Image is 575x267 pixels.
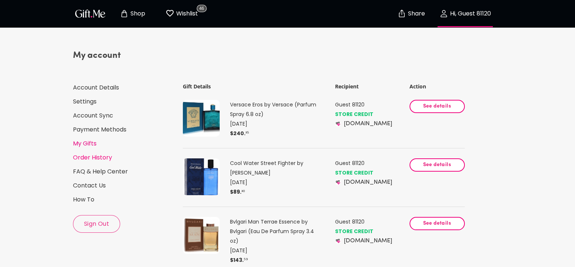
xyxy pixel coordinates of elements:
[335,100,408,109] p: Guest 81120
[73,98,176,106] a: Settings
[73,140,176,148] a: My Gifts
[129,11,145,17] p: Shop
[230,129,323,138] p: $ 240 .
[335,158,408,168] p: Guest 81120
[183,158,220,195] img: Cool Water Street Fighter by Davidoff
[73,220,120,228] span: Sign Out
[73,112,176,120] a: Account Sync
[73,84,176,92] a: Account Details
[335,168,408,178] p: STORE CREDIT
[73,9,108,18] button: GiftMe Logo
[406,11,425,17] p: Share
[174,9,198,18] p: Wishlist
[344,236,392,246] p: [DOMAIN_NAME]
[230,178,323,187] p: [DATE]
[244,256,248,264] span: ⁵⁹
[230,246,323,255] p: [DATE]
[344,178,392,187] p: [DOMAIN_NAME]
[230,158,323,178] p: Cool Water Street Fighter by [PERSON_NAME]
[230,255,323,265] p: $ 143 .
[344,119,392,129] p: [DOMAIN_NAME]
[230,100,323,119] p: Versace Eros by Versace (Parfum Spray 6.8 oz)
[73,182,176,190] a: Contact Us
[245,130,249,137] span: ³⁵
[183,100,220,137] img: Versace Eros by Versace (Parfum Spray 6.8 oz)
[416,102,459,110] span: See details
[448,11,491,17] p: Hi, Guest 81120
[161,2,202,25] button: Wishlist page
[230,187,323,197] p: $ 89 .
[73,50,176,62] h4: My account
[73,168,176,176] a: FAQ & Help Center
[410,158,465,172] button: See details
[397,9,406,18] img: secure
[73,126,176,134] a: Payment Methods
[335,217,408,226] p: Guest 81120
[428,2,502,25] button: Hi, Guest 81120
[398,1,424,27] button: Share
[74,8,107,19] img: GiftMe Logo
[73,215,120,233] button: Sign Out
[335,109,408,119] p: STORE CREDIT
[73,154,176,162] a: Order History
[410,217,465,230] button: See details
[335,82,408,90] th: Recipient
[416,219,459,228] span: See details
[196,5,206,12] span: 46
[335,226,408,236] p: STORE CREDIT
[410,100,465,113] button: See details
[183,217,220,254] img: Bvlgari Man Terrae Essence by Bvlgari (Eau De Parfum Spray 3.4 oz)
[416,161,459,169] span: See details
[241,188,245,196] span: ³⁰
[230,119,323,129] p: [DATE]
[73,196,176,204] a: How To
[230,217,323,246] p: Bvlgari Man Terrae Essence by Bvlgari (Eau De Parfum Spray 3.4 oz)
[409,82,465,90] th: Action
[182,82,334,90] th: Gift Details
[112,2,153,25] button: Store page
